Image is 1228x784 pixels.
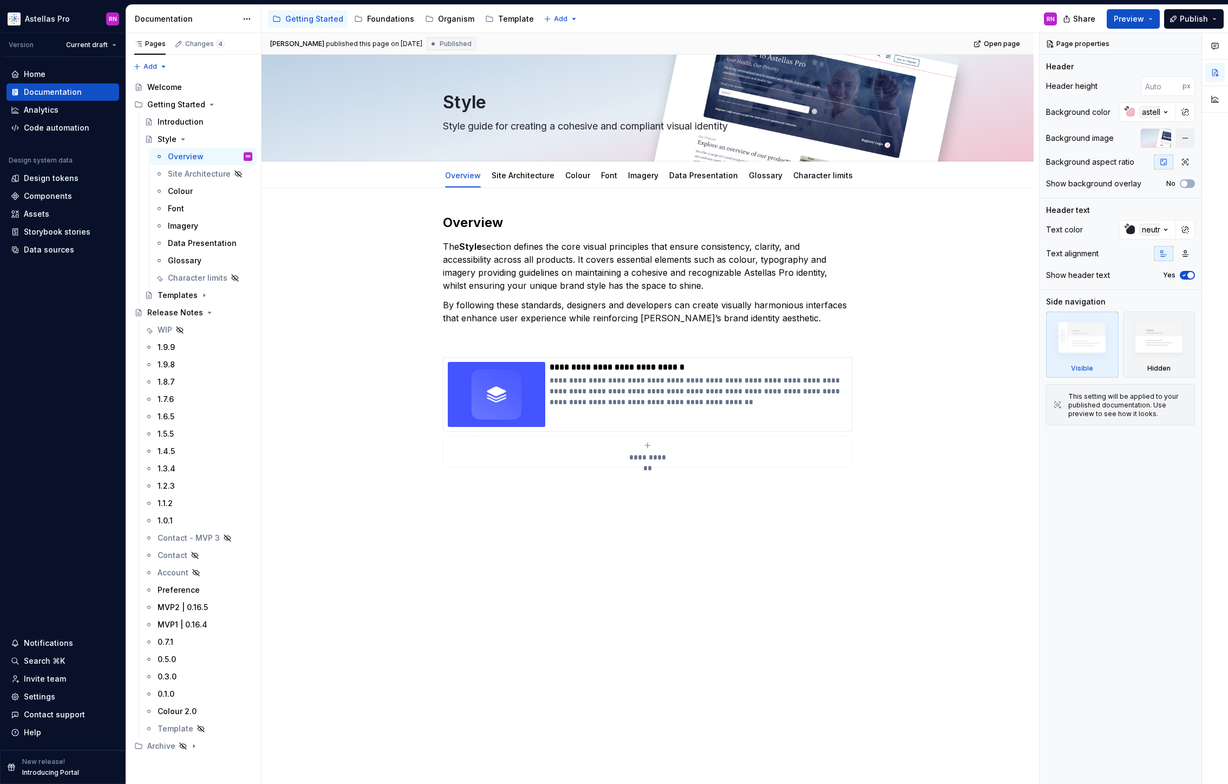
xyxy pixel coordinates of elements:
a: 1.7.6 [140,391,257,408]
button: Current draft [61,37,121,53]
a: Colour [565,171,590,180]
a: 1.0.1 [140,512,257,529]
div: astellasRed-100 [1139,106,1201,118]
span: Add [554,15,567,23]
div: Text alignment [1046,248,1099,259]
a: Glossary [749,171,782,180]
a: Imagery [151,217,257,235]
div: Design tokens [24,173,79,184]
div: Astellas Pro [25,14,70,24]
button: astellasRed-100 [1119,102,1176,122]
a: Invite team [6,670,119,688]
div: Glossary [744,164,787,186]
button: Contact support [6,706,119,723]
div: Colour [168,186,193,197]
div: Colour [561,164,595,186]
div: Contact [158,550,187,561]
a: OverviewRN [151,148,257,165]
span: [PERSON_NAME] [270,40,324,48]
div: Foundations [367,14,414,24]
div: Documentation [24,87,82,98]
a: Style [140,131,257,148]
textarea: Style [441,89,850,115]
div: Search ⌘K [24,656,65,666]
div: 1.4.5 [158,446,175,457]
a: Colour [151,183,257,200]
a: 1.5.5 [140,425,257,443]
span: Open page [984,40,1020,48]
div: Header text [1046,205,1090,216]
a: 0.7.1 [140,633,257,651]
div: Site Architecture [168,169,231,179]
div: Visible [1046,312,1119,378]
a: Font [601,171,617,180]
div: 1.9.9 [158,342,175,353]
p: Introducing Portal [22,768,79,777]
a: 1.2.3 [140,477,257,495]
div: RN [246,151,250,162]
a: Templates [140,287,257,304]
div: Style [158,134,177,145]
a: 1.6.5 [140,408,257,425]
a: MVP2 | 0.16.5 [140,599,257,616]
a: Design tokens [6,170,119,187]
div: Settings [24,691,55,702]
img: 57b01409-f439-44d4-8224-f78c31924003.png [448,362,545,427]
div: Hidden [1123,312,1196,378]
a: Components [6,187,119,205]
div: 1.1.2 [158,498,173,509]
div: Analytics [24,105,58,115]
a: Site Architecture [151,165,257,183]
div: Data Presentation [168,238,237,249]
div: WIP [158,325,172,335]
a: Getting Started [268,10,348,28]
div: Imagery [624,164,663,186]
div: 1.6.5 [158,411,174,422]
div: Code automation [24,122,89,133]
div: Invite team [24,673,66,684]
a: 0.3.0 [140,668,257,685]
div: MVP2 | 0.16.5 [158,602,208,613]
a: Assets [6,205,119,223]
a: Storybook stories [6,223,119,241]
button: Share [1057,9,1102,29]
div: Page tree [268,8,538,30]
div: Hidden [1147,364,1171,373]
a: 1.4.5 [140,443,257,460]
a: Colour 2.0 [140,703,257,720]
input: Auto [1141,76,1183,96]
span: Published [440,40,472,48]
a: Foundations [350,10,419,28]
a: Imagery [628,171,658,180]
div: Show background overlay [1046,178,1141,189]
div: Help [24,727,41,738]
a: Preference [140,581,257,599]
div: Templates [158,290,198,301]
div: Version [9,41,34,49]
div: Template [498,14,534,24]
a: Overview [445,171,481,180]
a: Glossary [151,252,257,269]
div: Storybook stories [24,226,90,237]
div: Visible [1071,364,1093,373]
div: Data sources [24,244,74,255]
div: RN [1047,15,1055,23]
button: Preview [1107,9,1160,29]
a: Contact - MVP 3 [140,529,257,547]
div: Character limits [789,164,857,186]
div: 1.2.3 [158,481,175,491]
div: Site Architecture [487,164,559,186]
button: neutral-900 [1119,220,1176,239]
h2: Overview [443,214,852,231]
a: Introduction [140,113,257,131]
label: No [1166,179,1175,188]
div: Font [168,203,184,214]
img: b2369ad3-f38c-46c1-b2a2-f2452fdbdcd2.png [8,12,21,25]
a: 1.3.4 [140,460,257,477]
div: This setting will be applied to your published documentation. Use preview to see how it looks. [1068,392,1188,418]
div: Pages [134,40,166,48]
button: Search ⌘K [6,652,119,670]
div: Welcome [147,82,182,93]
span: Publish [1180,14,1208,24]
a: Template [140,720,257,737]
